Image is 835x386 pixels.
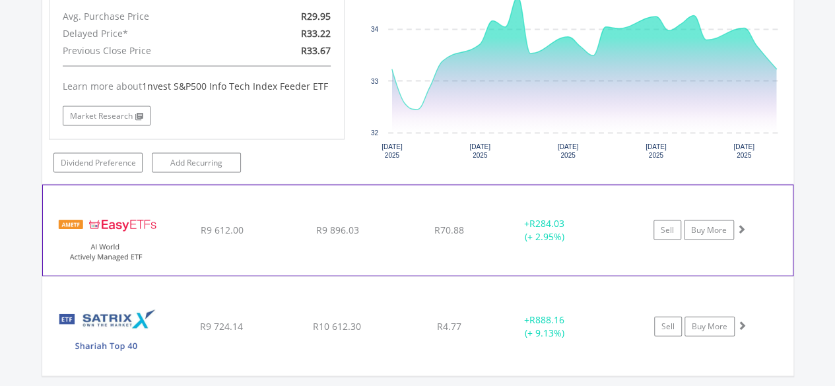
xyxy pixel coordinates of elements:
[301,27,331,40] span: R33.22
[50,202,163,272] img: TFSA.EASYAI.png
[654,317,682,337] a: Sell
[316,224,358,236] span: R9 896.03
[733,143,754,159] text: [DATE] 2025
[53,153,143,173] a: Dividend Preference
[142,80,328,92] span: 1nvest S&P500 Info Tech Index Feeder ETF
[63,106,150,126] a: Market Research
[53,25,245,42] div: Delayed Price*
[53,42,245,59] div: Previous Close Price
[371,26,379,33] text: 34
[653,220,681,240] a: Sell
[53,8,245,25] div: Avg. Purchase Price
[434,224,464,236] span: R70.88
[382,143,403,159] text: [DATE] 2025
[684,220,734,240] a: Buy More
[529,313,564,326] span: R888.16
[529,217,564,230] span: R284.03
[371,78,379,85] text: 33
[558,143,579,159] text: [DATE] 2025
[49,294,162,373] img: TFSA.STXSHA.png
[685,317,735,337] a: Buy More
[646,143,667,159] text: [DATE] 2025
[200,320,243,333] span: R9 724.14
[437,320,461,333] span: R4.77
[63,80,331,93] div: Learn more about
[301,10,331,22] span: R29.95
[469,143,490,159] text: [DATE] 2025
[301,44,331,57] span: R33.67
[495,313,595,340] div: + (+ 9.13%)
[152,153,241,173] a: Add Recurring
[313,320,361,333] span: R10 612.30
[371,129,379,137] text: 32
[494,217,593,243] div: + (+ 2.95%)
[200,224,243,236] span: R9 612.00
